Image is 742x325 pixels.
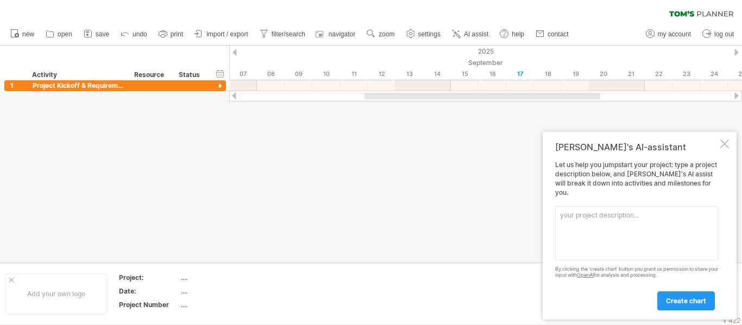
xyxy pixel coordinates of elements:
a: filter/search [257,27,309,41]
span: AI assist [464,30,488,38]
span: help [512,30,524,38]
div: Date: [119,286,179,296]
a: zoom [364,27,398,41]
div: Activity [32,69,123,80]
div: .... [181,300,272,309]
a: help [497,27,527,41]
span: settings [418,30,441,38]
div: Monday, 22 September 2025 [645,68,672,80]
div: Friday, 12 September 2025 [368,68,395,80]
div: Tuesday, 16 September 2025 [479,68,506,80]
div: Wednesday, 10 September 2025 [312,68,340,80]
div: Thursday, 11 September 2025 [340,68,368,80]
span: save [96,30,109,38]
a: my account [643,27,694,41]
div: .... [181,273,272,282]
div: Project: [119,273,179,282]
span: import / export [206,30,248,38]
div: Sunday, 21 September 2025 [617,68,645,80]
span: create chart [666,297,706,305]
span: log out [714,30,734,38]
div: 1 [10,80,27,91]
a: OpenAI [577,272,594,278]
a: import / export [192,27,251,41]
div: By clicking the 'create chart' button you grant us permission to share your input with for analys... [555,266,718,278]
a: save [81,27,112,41]
div: v 422 [723,316,740,324]
div: Project Kickoff & Requiremen [33,80,123,91]
a: print [156,27,186,41]
div: Tuesday, 23 September 2025 [672,68,700,80]
a: open [43,27,76,41]
span: navigator [329,30,355,38]
a: undo [118,27,150,41]
div: Monday, 15 September 2025 [451,68,479,80]
div: [PERSON_NAME]'s AI-assistant [555,142,718,152]
a: settings [404,27,444,41]
div: Friday, 19 September 2025 [562,68,589,80]
span: open [58,30,72,38]
div: Status [179,69,203,80]
div: Let us help you jumpstart your project: type a project description below, and [PERSON_NAME]'s AI ... [555,161,718,310]
div: .... [181,286,272,296]
a: AI assist [449,27,492,41]
a: navigator [314,27,359,41]
span: my account [658,30,691,38]
a: new [8,27,37,41]
div: Resource [134,69,167,80]
div: Add your own logo [5,273,107,314]
div: Wednesday, 24 September 2025 [700,68,728,80]
span: print [171,30,183,38]
a: contact [533,27,572,41]
div: Saturday, 13 September 2025 [395,68,423,80]
a: create chart [657,291,715,310]
div: Monday, 8 September 2025 [257,68,285,80]
span: contact [548,30,569,38]
div: Tuesday, 9 September 2025 [285,68,312,80]
span: undo [133,30,147,38]
div: Sunday, 14 September 2025 [423,68,451,80]
div: Thursday, 18 September 2025 [534,68,562,80]
div: Project Number [119,300,179,309]
span: new [22,30,34,38]
span: filter/search [272,30,305,38]
a: log out [700,27,737,41]
div: Wednesday, 17 September 2025 [506,68,534,80]
span: zoom [379,30,394,38]
div: Saturday, 20 September 2025 [589,68,617,80]
div: Sunday, 7 September 2025 [229,68,257,80]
